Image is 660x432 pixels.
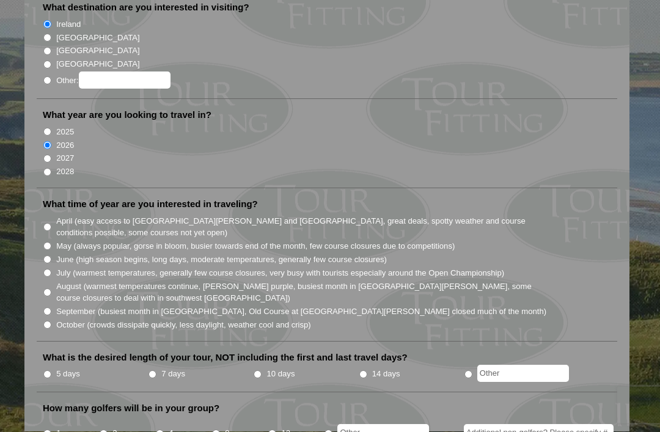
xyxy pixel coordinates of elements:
label: [GEOGRAPHIC_DATA] [56,45,139,57]
label: 2027 [56,153,74,165]
label: [GEOGRAPHIC_DATA] [56,32,139,45]
label: 7 days [161,368,185,381]
label: What time of year are you interested in traveling? [43,199,258,211]
label: Other: [56,72,170,89]
label: 5 days [56,368,80,381]
label: April (easy access to [GEOGRAPHIC_DATA][PERSON_NAME] and [GEOGRAPHIC_DATA], great deals, spotty w... [56,216,548,240]
label: What year are you looking to travel in? [43,109,211,122]
label: [GEOGRAPHIC_DATA] [56,59,139,71]
label: 2028 [56,166,74,178]
label: 2026 [56,140,74,152]
label: 14 days [372,368,400,381]
label: June (high season begins, long days, moderate temperatures, generally few course closures) [56,254,387,266]
label: August (warmest temperatures continue, [PERSON_NAME] purple, busiest month in [GEOGRAPHIC_DATA][P... [56,281,548,305]
label: What destination are you interested in visiting? [43,2,249,14]
label: September (busiest month in [GEOGRAPHIC_DATA], Old Course at [GEOGRAPHIC_DATA][PERSON_NAME] close... [56,306,546,318]
label: October (crowds dissipate quickly, less daylight, weather cool and crisp) [56,320,311,332]
label: July (warmest temperatures, generally few course closures, very busy with tourists especially aro... [56,268,504,280]
input: Other [477,365,569,383]
label: May (always popular, gorse in bloom, busier towards end of the month, few course closures due to ... [56,241,455,253]
label: What is the desired length of your tour, NOT including the first and last travel days? [43,352,408,364]
label: 2025 [56,126,74,139]
label: How many golfers will be in your group? [43,403,219,415]
label: 10 days [267,368,295,381]
label: Ireland [56,19,81,31]
input: Other: [79,72,170,89]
